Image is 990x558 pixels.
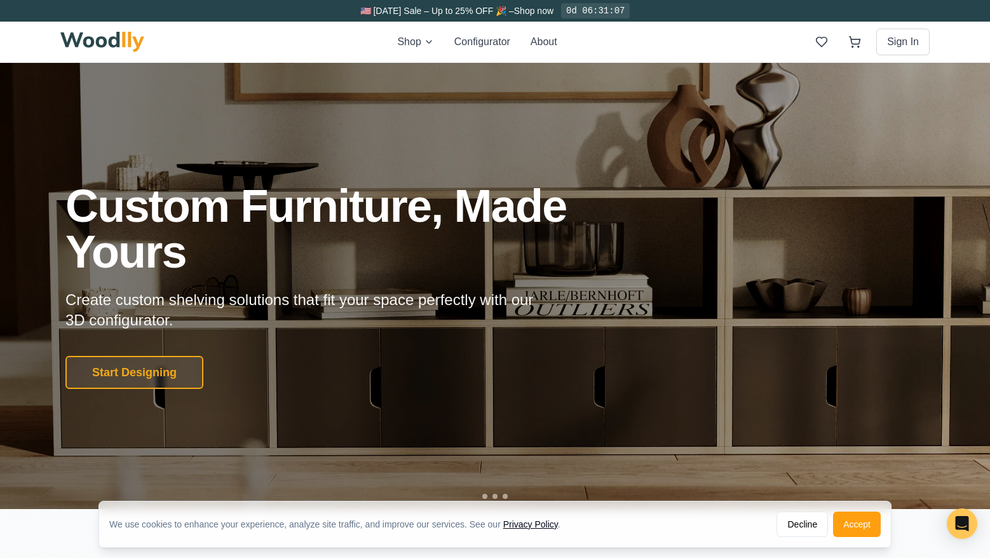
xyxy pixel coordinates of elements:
button: Decline [776,512,828,537]
p: Create custom shelving solutions that fit your space perfectly with our 3D configurator. [65,290,553,330]
span: 🇺🇸 [DATE] Sale – Up to 25% OFF 🎉 – [360,6,514,16]
div: 0d 06:31:07 [561,3,630,18]
a: Shop now [514,6,553,16]
h1: Custom Furniture, Made Yours [65,183,635,275]
button: Shop [397,34,433,50]
div: We use cookies to enhance your experience, analyze site traffic, and improve our services. See our . [109,518,571,531]
button: Start Designing [65,356,203,389]
div: Open Intercom Messenger [947,508,977,539]
button: Configurator [454,34,510,50]
img: Woodlly [60,32,144,52]
button: About [531,34,557,50]
a: Privacy Policy [503,519,558,529]
button: Sign In [876,29,930,55]
button: Accept [833,512,881,537]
